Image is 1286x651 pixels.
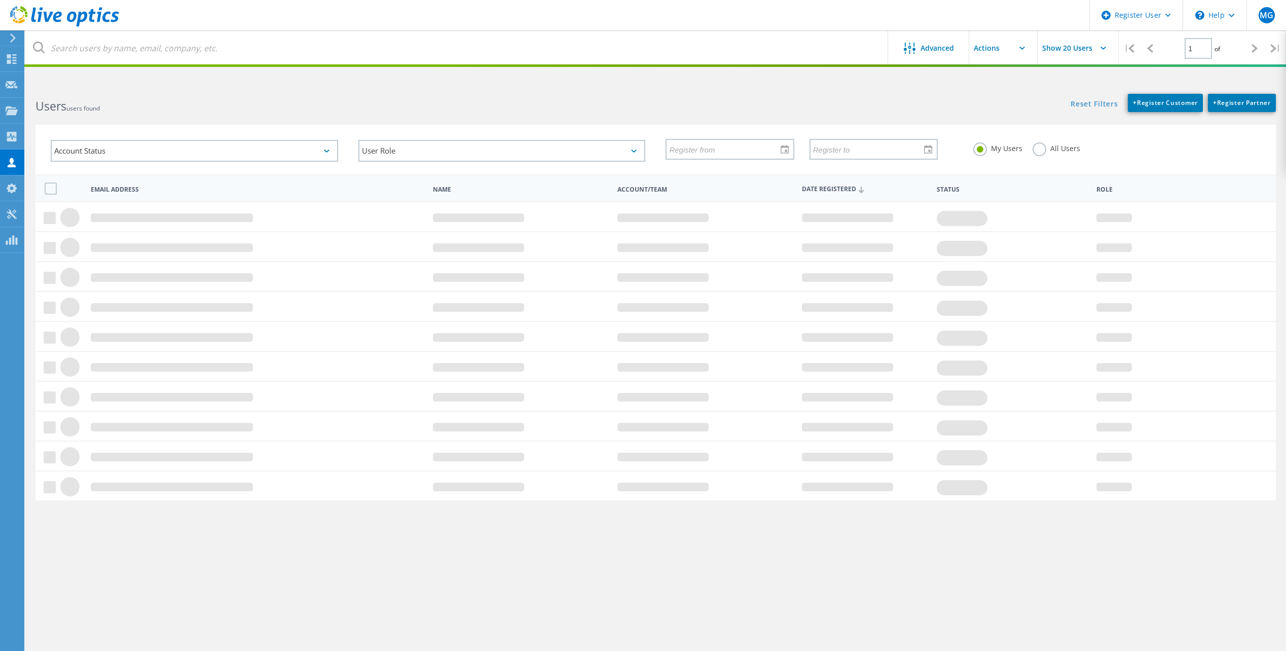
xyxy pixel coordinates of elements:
[617,187,793,193] span: Account/Team
[1128,94,1203,112] a: +Register Customer
[51,140,338,162] div: Account Status
[433,187,609,193] span: Name
[1213,98,1217,107] b: +
[811,139,930,159] input: Register to
[1265,30,1286,66] div: |
[802,186,928,193] span: Date Registered
[10,21,119,28] a: Live Optics Dashboard
[1033,142,1080,152] label: All Users
[1071,100,1118,109] a: Reset Filters
[1208,94,1276,112] a: +Register Partner
[1119,30,1140,66] div: |
[25,30,889,66] input: Search users by name, email, company, etc.
[1096,187,1260,193] span: Role
[1213,98,1271,107] span: Register Partner
[1215,45,1220,53] span: of
[358,140,646,162] div: User Role
[921,45,954,52] span: Advanced
[1133,98,1137,107] b: +
[973,142,1022,152] label: My Users
[1260,11,1273,19] span: MG
[1195,11,1204,20] svg: \n
[937,187,1088,193] span: Status
[1133,98,1198,107] span: Register Customer
[35,98,66,114] b: Users
[91,187,424,193] span: Email Address
[667,139,786,159] input: Register from
[66,104,100,113] span: users found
